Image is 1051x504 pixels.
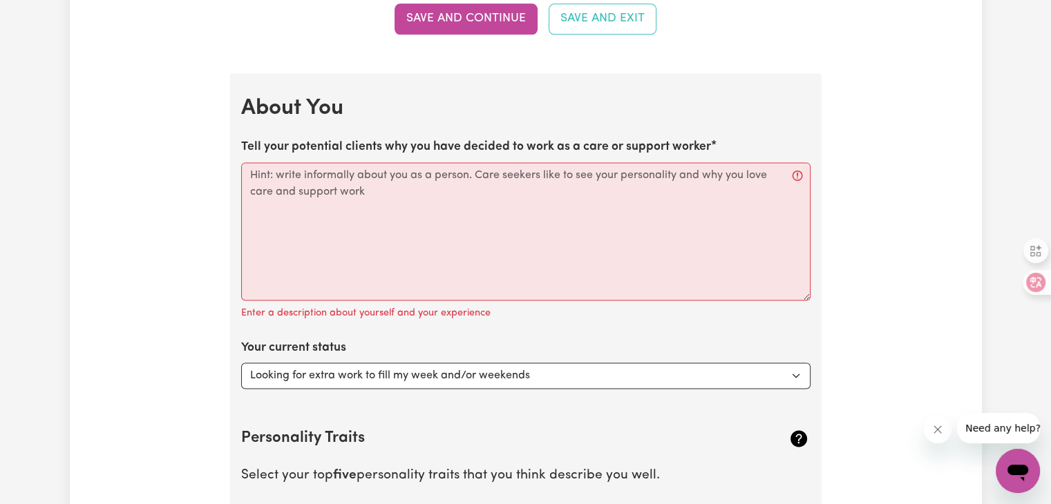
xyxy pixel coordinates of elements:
button: Save and Continue [395,3,538,34]
label: Tell your potential clients why you have decided to work as a care or support worker [241,138,711,156]
label: Your current status [241,339,346,357]
h2: About You [241,95,811,122]
iframe: Close message [924,416,951,443]
iframe: Message from company [957,413,1040,443]
button: Save and Exit [549,3,656,34]
iframe: Button to launch messaging window [996,449,1040,493]
p: Enter a description about yourself and your experience [241,306,491,321]
span: Need any help? [8,10,84,21]
p: Select your top personality traits that you think describe you well. [241,466,811,486]
h2: Personality Traits [241,429,716,448]
b: five [333,469,357,482]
